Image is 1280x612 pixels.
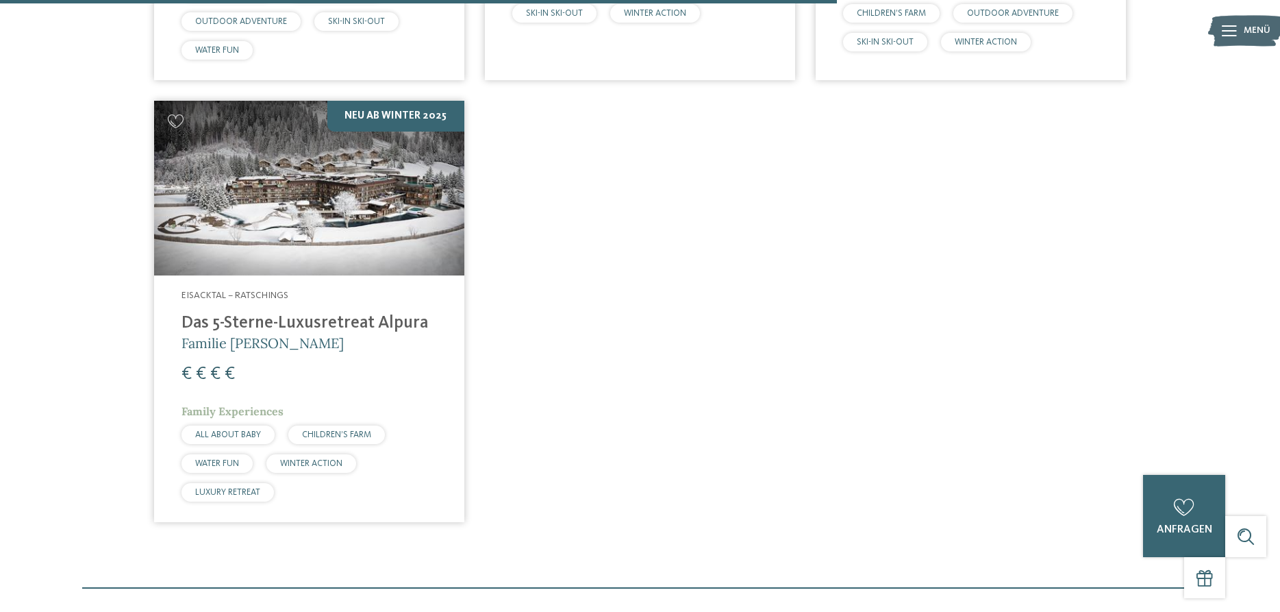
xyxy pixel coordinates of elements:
[195,430,261,439] span: ALL ABOUT BABY
[857,9,926,18] span: CHILDREN’S FARM
[302,430,371,439] span: CHILDREN’S FARM
[181,334,344,352] span: Familie [PERSON_NAME]
[195,459,239,468] span: WATER FUN
[181,291,288,300] span: Eisacktal – Ratschings
[154,101,464,522] a: Familienhotels gesucht? Hier findet ihr die besten! Neu ab Winter 2025 Eisacktal – Ratschings Das...
[280,459,342,468] span: WINTER ACTION
[181,404,284,418] span: Family Experiences
[857,38,914,47] span: SKI-IN SKI-OUT
[154,101,464,276] img: Familienhotels gesucht? Hier findet ihr die besten!
[225,365,235,383] span: €
[526,9,583,18] span: SKI-IN SKI-OUT
[196,365,206,383] span: €
[1157,524,1212,535] span: anfragen
[624,9,686,18] span: WINTER ACTION
[195,488,260,497] span: LUXURY RETREAT
[967,9,1059,18] span: OUTDOOR ADVENTURE
[181,313,437,334] h4: Das 5-Sterne-Luxusretreat Alpura
[328,17,385,26] span: SKI-IN SKI-OUT
[210,365,221,383] span: €
[195,46,239,55] span: WATER FUN
[955,38,1017,47] span: WINTER ACTION
[181,365,192,383] span: €
[195,17,287,26] span: OUTDOOR ADVENTURE
[1143,475,1225,557] a: anfragen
